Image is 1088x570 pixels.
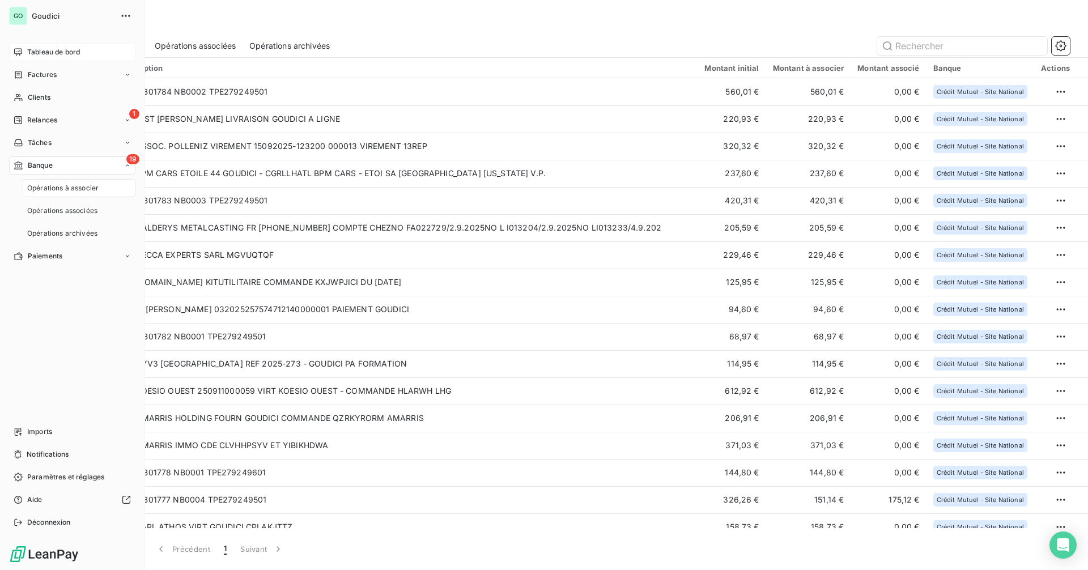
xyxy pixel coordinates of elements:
[766,214,851,241] td: 205,59 €
[937,116,1024,122] span: Crédit Mutuel - Site National
[937,524,1024,530] span: Crédit Mutuel - Site National
[113,105,698,133] td: VIR INST [PERSON_NAME] LIVRAISON GOUDICI A LIGNE
[937,496,1024,503] span: Crédit Mutuel - Site National
[27,206,97,216] span: Opérations associées
[851,350,926,377] td: 0,00 €
[766,405,851,432] td: 206,91 €
[851,296,926,323] td: 0,00 €
[698,377,766,405] td: 612,92 €
[113,133,698,160] td: VIR ASSOC. POLLENIZ VIREMENT 15092025-123200 000013 VIREMENT 13REP
[9,7,27,25] div: GO
[113,160,698,187] td: VIR BPM CARS ETOILE 44 GOUDICI - CGRLLHATL BPM CARS - ETOI SA [GEOGRAPHIC_DATA] [US_STATE] V.P.
[766,133,851,160] td: 320,32 €
[851,187,926,214] td: 0,00 €
[877,37,1047,55] input: Rechercher
[698,160,766,187] td: 237,60 €
[27,427,52,437] span: Imports
[937,170,1024,177] span: Crédit Mutuel - Site National
[851,459,926,486] td: 0,00 €
[113,513,698,541] td: VIR SARL ATHOS VIRT GOUDICI CPLAKJTTZ
[1049,531,1077,559] div: Open Intercom Messenger
[155,40,236,52] span: Opérations associées
[1041,63,1070,73] div: Actions
[766,160,851,187] td: 237,60 €
[851,160,926,187] td: 0,00 €
[113,214,698,241] td: VIR CALDERYS METALCASTING FR [PHONE_NUMBER] COMPTE CHEZNO FA022729/2.9.2025NO L I013204/2.9.2025N...
[851,133,926,160] td: 0,00 €
[851,241,926,269] td: 0,00 €
[126,154,139,164] span: 19
[698,269,766,296] td: 125,95 €
[113,241,698,269] td: VIR GECCA EXPERTS SARL MGVUQTQF
[698,78,766,105] td: 560,01 €
[113,78,698,105] td: REMCB01784 NB0002 TPE279249501
[113,377,698,405] td: VIR KOESIO OUEST 250911000059 VIRT KOESIO OUEST - COMMANDE HLARWH LHG
[766,350,851,377] td: 114,95 €
[851,377,926,405] td: 0,00 €
[937,469,1024,476] span: Crédit Mutuel - Site National
[937,306,1024,313] span: Crédit Mutuel - Site National
[704,63,759,73] div: Montant initial
[698,513,766,541] td: 158,73 €
[698,459,766,486] td: 144,80 €
[129,109,139,119] span: 1
[28,70,57,80] span: Factures
[698,432,766,459] td: 371,03 €
[851,78,926,105] td: 0,00 €
[937,442,1024,449] span: Crédit Mutuel - Site National
[698,405,766,432] td: 206,91 €
[937,279,1024,286] span: Crédit Mutuel - Site National
[27,228,97,239] span: Opérations archivées
[113,459,698,486] td: REMCB01778 NB0001 TPE279249601
[113,432,698,459] td: VIR AMARRIS IMMO CDE CLVHHPSYV ET YIBIKHDWA
[224,543,227,555] span: 1
[113,296,698,323] td: VIR M [PERSON_NAME] 032025257574712140000001 PAIEMENT GOUDICI
[766,323,851,350] td: 68,97 €
[28,138,52,148] span: Tâches
[766,513,851,541] td: 158,73 €
[698,350,766,377] td: 114,95 €
[27,183,99,193] span: Opérations à associer
[27,115,57,125] span: Relances
[766,78,851,105] td: 560,01 €
[851,432,926,459] td: 0,00 €
[27,47,80,57] span: Tableau de bord
[851,486,926,513] td: 175,12 €
[937,415,1024,422] span: Crédit Mutuel - Site National
[851,269,926,296] td: 0,00 €
[937,224,1024,231] span: Crédit Mutuel - Site National
[113,350,698,377] td: VIR VYV3 [GEOGRAPHIC_DATA] REF 2025-273 - GOUDICI PA FORMATION
[933,63,1027,73] div: Banque
[120,63,691,73] div: Description
[766,296,851,323] td: 94,60 €
[28,251,62,261] span: Paiements
[851,214,926,241] td: 0,00 €
[766,486,851,513] td: 151,14 €
[857,63,919,73] div: Montant associé
[851,405,926,432] td: 0,00 €
[851,323,926,350] td: 0,00 €
[698,486,766,513] td: 326,26 €
[217,537,233,561] button: 1
[698,214,766,241] td: 205,59 €
[766,459,851,486] td: 144,80 €
[698,241,766,269] td: 229,46 €
[937,333,1024,340] span: Crédit Mutuel - Site National
[937,388,1024,394] span: Crédit Mutuel - Site National
[9,491,135,509] a: Aide
[28,160,53,171] span: Banque
[766,187,851,214] td: 420,31 €
[113,269,698,296] td: VIR [DOMAIN_NAME] KITUTILITAIRE COMMANDE KXJWPJICI DU [DATE]
[32,11,113,20] span: Goudici
[766,377,851,405] td: 612,92 €
[27,472,104,482] span: Paramètres et réglages
[698,296,766,323] td: 94,60 €
[27,495,42,505] span: Aide
[937,143,1024,150] span: Crédit Mutuel - Site National
[937,88,1024,95] span: Crédit Mutuel - Site National
[148,537,217,561] button: Précédent
[113,405,698,432] td: VIR AMARRIS HOLDING FOURN GOUDICI COMMANDE QZRKYRORM AMARRIS
[698,133,766,160] td: 320,32 €
[766,269,851,296] td: 125,95 €
[113,486,698,513] td: REMCB01777 NB0004 TPE279249501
